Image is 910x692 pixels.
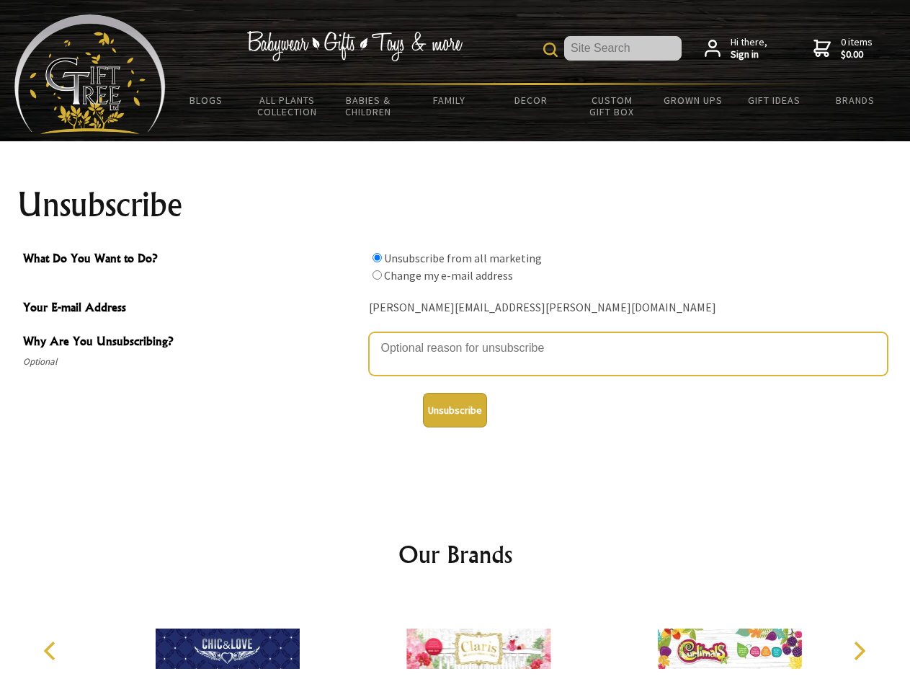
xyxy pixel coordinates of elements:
[23,332,362,353] span: Why Are You Unsubscribing?
[328,85,409,127] a: Babies & Children
[17,187,893,222] h1: Unsubscribe
[247,85,329,127] a: All Plants Collection
[815,85,896,115] a: Brands
[564,36,682,61] input: Site Search
[571,85,653,127] a: Custom Gift Box
[652,85,733,115] a: Grown Ups
[705,36,767,61] a: Hi there,Sign in
[841,35,873,61] span: 0 items
[841,48,873,61] strong: $0.00
[373,270,382,280] input: What Do You Want to Do?
[384,251,542,265] label: Unsubscribe from all marketing
[373,253,382,262] input: What Do You Want to Do?
[369,297,888,319] div: [PERSON_NAME][EMAIL_ADDRESS][PERSON_NAME][DOMAIN_NAME]
[166,85,247,115] a: BLOGS
[384,268,513,283] label: Change my e-mail address
[369,332,888,376] textarea: Why Are You Unsubscribing?
[14,14,166,134] img: Babyware - Gifts - Toys and more...
[731,36,767,61] span: Hi there,
[36,635,68,667] button: Previous
[813,36,873,61] a: 0 items$0.00
[843,635,875,667] button: Next
[733,85,815,115] a: Gift Ideas
[490,85,571,115] a: Decor
[246,31,463,61] img: Babywear - Gifts - Toys & more
[29,537,882,572] h2: Our Brands
[543,43,558,57] img: product search
[23,249,362,270] span: What Do You Want to Do?
[423,393,487,427] button: Unsubscribe
[731,48,767,61] strong: Sign in
[23,353,362,371] span: Optional
[409,85,491,115] a: Family
[23,298,362,319] span: Your E-mail Address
